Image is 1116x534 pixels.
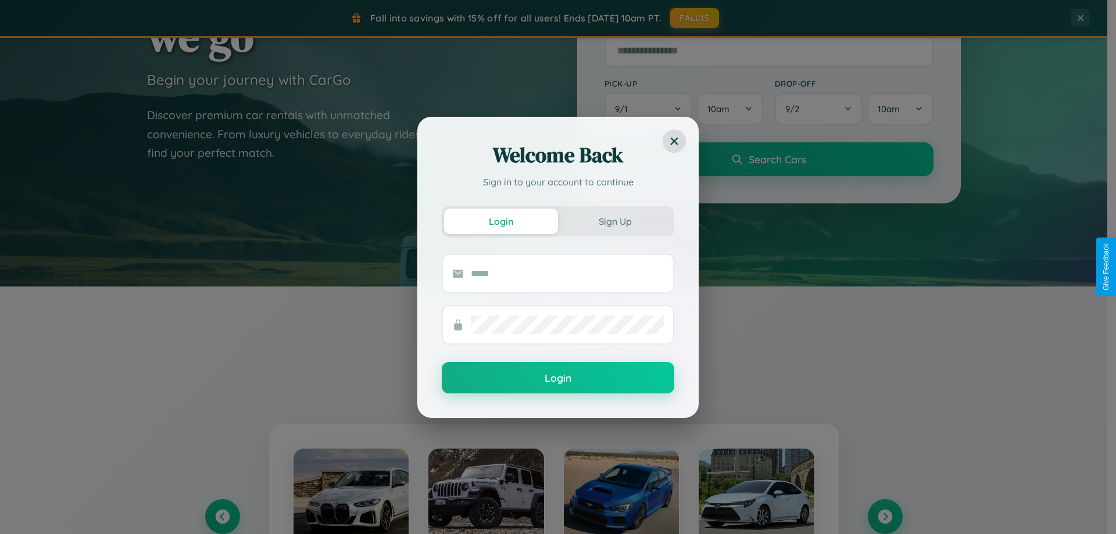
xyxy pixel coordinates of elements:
[1102,243,1110,291] div: Give Feedback
[558,209,672,234] button: Sign Up
[442,175,674,189] p: Sign in to your account to continue
[442,141,674,169] h2: Welcome Back
[442,362,674,393] button: Login
[444,209,558,234] button: Login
